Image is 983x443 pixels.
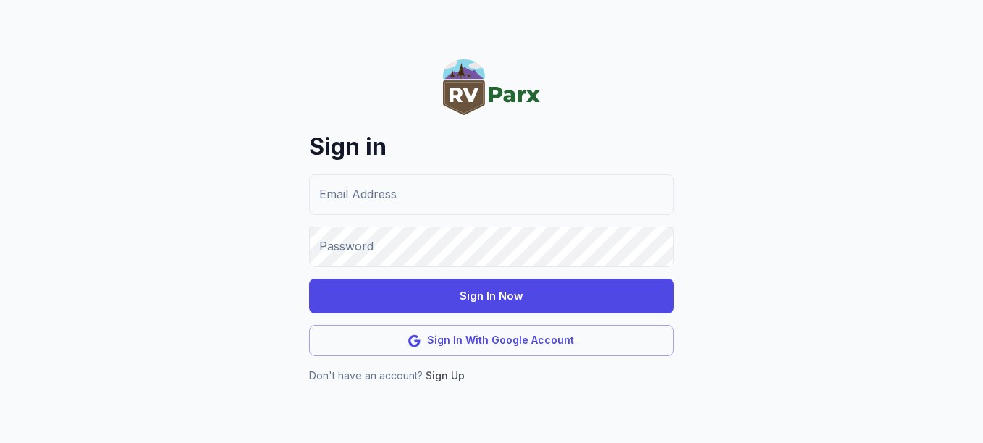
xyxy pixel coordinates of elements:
a: Sign Up [426,369,465,381]
img: RVParx.com [443,59,540,115]
h4: Sign in [309,131,674,163]
p: Don't have an account? [309,368,674,384]
button: Sign In With Google Account [309,325,674,356]
button: Sign In Now [309,279,674,313]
